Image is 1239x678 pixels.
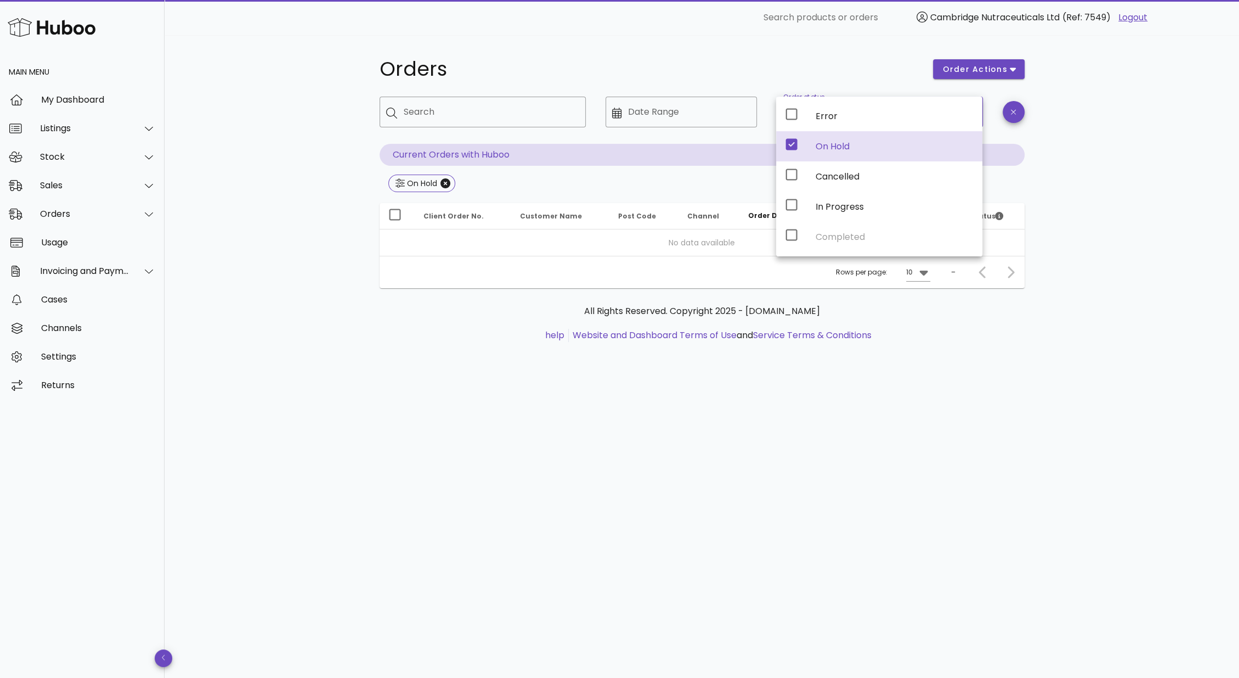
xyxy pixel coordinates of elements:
[906,267,913,277] div: 10
[41,294,156,305] div: Cases
[816,201,974,212] div: In Progress
[816,111,974,121] div: Error
[41,323,156,333] div: Channels
[380,59,920,79] h1: Orders
[753,329,872,341] a: Service Terms & Conditions
[569,329,872,342] li: and
[40,209,129,219] div: Orders
[1062,11,1111,24] span: (Ref: 7549)
[40,152,129,162] div: Stock
[41,94,156,105] div: My Dashboard
[41,351,156,362] div: Settings
[687,211,718,221] span: Channel
[573,329,737,341] a: Website and Dashboard Terms of Use
[40,123,129,133] div: Listings
[609,203,678,229] th: Post Code
[816,141,974,152] div: On Hold
[951,267,955,277] div: –
[511,203,610,229] th: Customer Name
[423,211,484,221] span: Client Order No.
[40,266,129,276] div: Invoicing and Payments
[41,380,156,390] div: Returns
[8,15,95,39] img: Huboo Logo
[415,203,511,229] th: Client Order No.
[520,211,582,221] span: Customer Name
[748,211,790,220] span: Order Date
[388,305,1016,318] p: All Rights Reserved. Copyright 2025 - [DOMAIN_NAME]
[933,59,1024,79] button: order actions
[40,180,129,190] div: Sales
[961,203,1024,229] th: Status
[41,237,156,248] div: Usage
[380,144,1025,166] p: Current Orders with Huboo
[739,203,825,229] th: Order Date: Sorted descending. Activate to remove sorting.
[545,329,564,341] a: help
[405,178,437,189] div: On Hold
[678,203,739,229] th: Channel
[1118,11,1147,24] a: Logout
[783,93,824,102] label: Order status
[618,211,656,221] span: Post Code
[942,64,1008,75] span: order actions
[816,171,974,182] div: Cancelled
[836,256,930,288] div: Rows per page:
[930,11,1060,24] span: Cambridge Nutraceuticals Ltd
[380,229,1025,256] td: No data available
[440,178,450,188] button: Close
[906,264,930,281] div: 10Rows per page:
[970,211,1003,221] span: Status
